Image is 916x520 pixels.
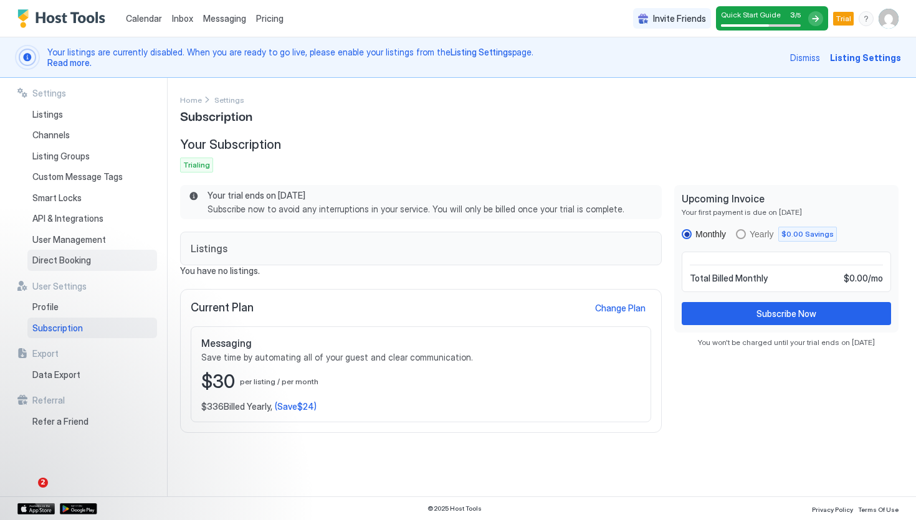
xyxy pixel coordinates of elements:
[27,318,157,339] a: Subscription
[790,10,795,19] span: 3
[27,296,157,318] a: Profile
[32,281,87,292] span: User Settings
[214,93,244,106] a: Settings
[12,478,42,508] iframe: Intercom live chat
[781,229,834,240] span: $0.00 Savings
[172,13,193,24] span: Inbox
[32,323,83,334] span: Subscription
[180,95,202,105] span: Home
[126,12,162,25] a: Calendar
[32,395,65,406] span: Referral
[451,47,512,57] a: Listing Settings
[27,364,157,385] a: Data Export
[844,273,883,284] span: $0.00 / mo
[60,503,97,514] a: Google Play Store
[32,213,103,224] span: API & Integrations
[27,187,157,209] a: Smart Locks
[17,503,55,514] a: App Store
[201,370,235,394] span: $30
[201,352,641,363] span: Save time by automating all of your guest and clear communication.
[47,57,92,68] a: Read more.
[812,506,853,513] span: Privacy Policy
[589,300,651,316] button: Change Plan
[208,190,647,201] span: Your trial ends on [DATE]
[208,204,647,215] span: Subscribe now to avoid any interruptions in your service. You will only be billed once your trial...
[32,171,123,182] span: Custom Message Tags
[32,88,66,99] span: Settings
[595,301,646,314] div: Change Plan
[27,166,157,187] a: Custom Message Tags
[183,159,210,171] span: Trialing
[32,151,90,162] span: Listing Groups
[653,13,706,24] span: Invite Friends
[203,12,246,25] a: Messaging
[9,399,259,486] iframe: Intercom notifications message
[682,227,891,242] div: RadioGroup
[240,377,318,386] span: per listing / per month
[17,9,111,28] a: Host Tools Logo
[32,348,59,359] span: Export
[32,369,80,381] span: Data Export
[180,265,662,277] span: You have no listings.
[180,106,252,125] span: Subscription
[27,250,157,271] a: Direct Booking
[750,229,773,239] div: Yearly
[721,10,781,19] span: Quick Start Guide
[812,502,853,515] a: Privacy Policy
[682,207,891,217] span: Your first payment is due on [DATE]
[38,478,48,488] span: 2
[830,51,901,64] div: Listing Settings
[690,273,768,284] span: Total Billed Monthly
[836,13,851,24] span: Trial
[879,9,899,29] div: User profile
[682,302,891,325] button: Subscribe Now
[32,109,63,120] span: Listings
[858,506,899,513] span: Terms Of Use
[27,125,157,146] a: Channels
[191,242,227,255] span: Listings
[27,104,157,125] a: Listings
[32,301,59,313] span: Profile
[682,229,726,239] div: monthly
[27,229,157,250] a: User Management
[201,337,252,349] span: Messaging
[27,146,157,167] a: Listing Groups
[203,13,246,24] span: Messaging
[47,47,783,69] span: Your listings are currently disabled. When you are ready to go live, please enable your listings ...
[674,338,899,347] span: You won't be charged until your trial ends on [DATE]
[32,130,70,141] span: Channels
[756,307,816,320] div: Subscribe Now
[191,301,254,315] span: Current Plan
[27,208,157,229] a: API & Integrations
[32,255,91,266] span: Direct Booking
[32,234,106,245] span: User Management
[214,95,244,105] span: Settings
[427,504,482,513] span: © 2025 Host Tools
[682,192,891,205] span: Upcoming Invoice
[256,13,284,24] span: Pricing
[180,93,202,106] div: Breadcrumb
[126,13,162,24] span: Calendar
[172,12,193,25] a: Inbox
[214,93,244,106] div: Breadcrumb
[795,11,801,19] span: / 5
[275,401,317,412] span: (Save $24 )
[32,192,82,204] span: Smart Locks
[859,11,874,26] div: menu
[180,137,281,153] span: Your Subscription
[858,502,899,515] a: Terms Of Use
[736,227,837,242] div: yearly
[695,229,726,239] div: Monthly
[180,93,202,106] a: Home
[790,51,820,64] div: Dismiss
